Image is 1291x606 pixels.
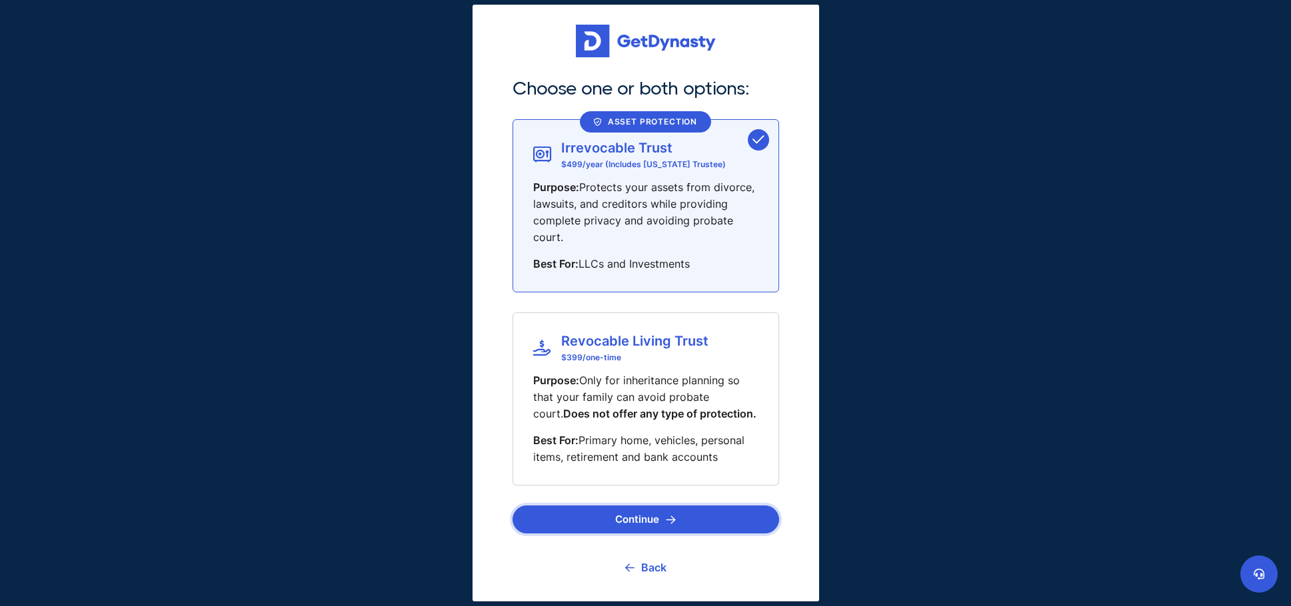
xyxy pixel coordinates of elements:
[561,333,708,349] span: Revocable Living Trust
[533,432,758,465] p: Primary home, vehicles, personal items, retirement and bank accounts
[625,551,666,584] a: Back
[561,352,708,362] span: $ 399 /one-time
[533,434,579,447] span: Best For:
[533,179,758,245] p: Protects your assets from divorce, lawsuits, and creditors while providing complete privacy and a...
[563,407,756,420] span: Does not offer any type of protection.
[561,159,726,169] span: $499/year (Includes [US_STATE] Trustee)
[533,374,579,387] span: Purpose:
[625,563,635,572] img: go back icon
[533,257,579,270] span: Best For:
[594,115,697,129] div: Asset Protection
[513,77,779,99] h2: Choose one or both options:
[533,180,579,194] span: Purpose:
[561,140,726,156] span: Irrevocable Trust
[513,312,779,485] div: Revocable Living Trust$399/one-timePurpose:Only for inheritance planning so that your family can ...
[576,25,716,58] img: Get started for free with Dynasty Trust Company
[533,256,758,272] p: LLCs and Investments
[513,119,779,292] div: Asset ProtectionIrrevocable Trust$499/year (Includes [US_STATE] Trustee)Purpose:Protects your ass...
[513,505,779,533] button: Continue
[533,372,758,422] p: Only for inheritance planning so that your family can avoid probate court.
